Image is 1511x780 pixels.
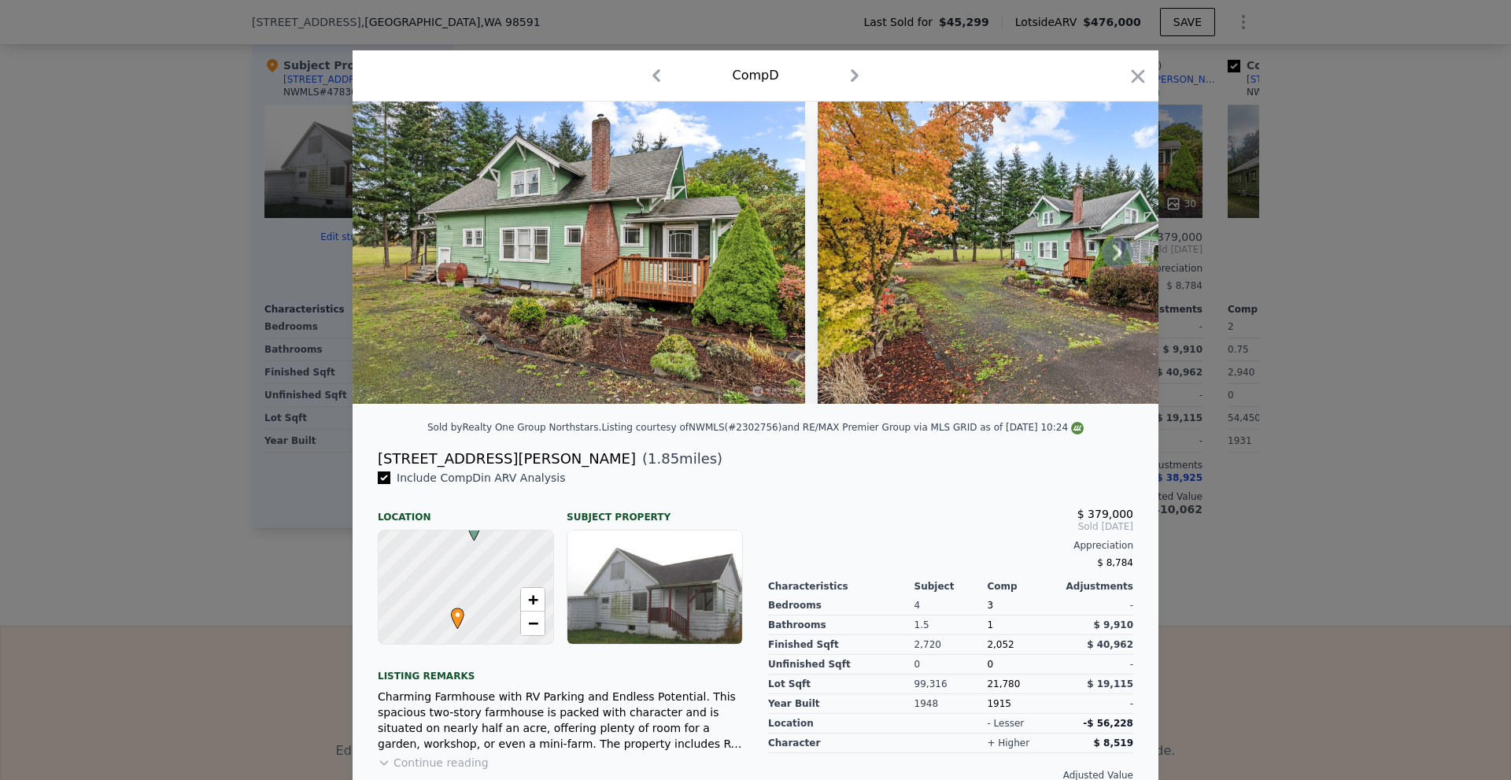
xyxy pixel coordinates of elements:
[1094,737,1133,749] span: $ 8,519
[768,520,1133,533] span: Sold [DATE]
[768,615,914,635] div: Bathrooms
[768,635,914,655] div: Finished Sqft
[914,675,988,694] div: 99,316
[390,471,572,484] span: Include Comp D in ARV Analysis
[987,639,1014,650] span: 2,052
[378,755,489,771] button: Continue reading
[768,655,914,675] div: Unfinished Sqft
[378,689,743,752] div: Charming Farmhouse with RV Parking and Endless Potential. This spacious two-story farmhouse is pa...
[768,539,1133,552] div: Appreciation
[1060,596,1133,615] div: -
[1094,619,1133,630] span: $ 9,910
[528,590,538,609] span: +
[1097,557,1133,568] span: $ 8,784
[648,450,679,467] span: 1.85
[427,422,601,433] div: Sold by Realty One Group Northstars .
[914,655,988,675] div: 0
[1060,580,1133,593] div: Adjustments
[987,600,993,611] span: 3
[987,659,993,670] span: 0
[601,422,1084,433] div: Listing courtesy of NWMLS (#2302756) and RE/MAX Premier Group via MLS GRID as of [DATE] 10:24
[447,603,468,627] span: •
[914,580,988,593] div: Subject
[521,588,545,612] a: Zoom in
[378,657,743,682] div: Listing remarks
[378,448,636,470] div: [STREET_ADDRESS][PERSON_NAME]
[567,498,743,523] div: Subject Property
[768,675,914,694] div: Lot Sqft
[1087,639,1133,650] span: $ 40,962
[914,615,988,635] div: 1.5
[636,448,722,470] span: ( miles)
[987,717,1024,730] div: - lesser
[914,596,988,615] div: 4
[1077,508,1133,520] span: $ 379,000
[1060,694,1133,714] div: -
[528,613,538,633] span: −
[353,102,805,404] img: Property Img
[768,734,914,753] div: character
[768,596,914,615] div: Bedrooms
[987,580,1060,593] div: Comp
[914,694,988,714] div: 1948
[1071,422,1084,434] img: NWMLS Logo
[914,635,988,655] div: 2,720
[768,694,914,714] div: Year Built
[768,580,914,593] div: Characteristics
[768,714,914,734] div: location
[521,612,545,635] a: Zoom out
[1083,718,1133,729] span: -$ 56,228
[1060,655,1133,675] div: -
[987,615,1060,635] div: 1
[818,102,1270,404] img: Property Img
[987,737,1029,749] div: + higher
[987,694,1060,714] div: 1915
[732,66,778,85] div: Comp D
[378,498,554,523] div: Location
[1087,678,1133,689] span: $ 19,115
[447,608,456,617] div: •
[987,678,1020,689] span: 21,780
